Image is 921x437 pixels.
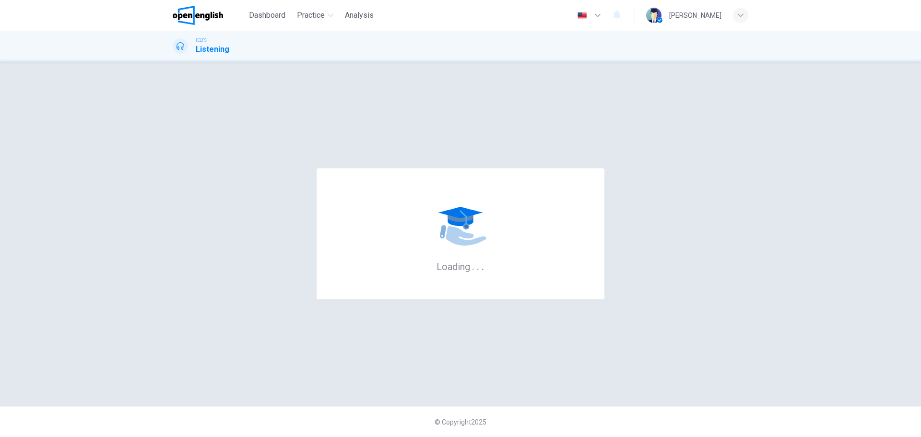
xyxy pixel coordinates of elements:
[173,6,223,25] img: OpenEnglish logo
[173,6,245,25] a: OpenEnglish logo
[669,10,721,21] div: [PERSON_NAME]
[293,7,337,24] button: Practice
[437,260,484,272] h6: Loading
[249,10,285,21] span: Dashboard
[245,7,289,24] button: Dashboard
[196,44,229,55] h1: Listening
[341,7,378,24] button: Analysis
[345,10,374,21] span: Analysis
[196,37,207,44] span: IELTS
[435,418,486,426] span: © Copyright 2025
[576,12,588,19] img: en
[297,10,325,21] span: Practice
[646,8,661,23] img: Profile picture
[472,258,475,273] h6: .
[481,258,484,273] h6: .
[476,258,480,273] h6: .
